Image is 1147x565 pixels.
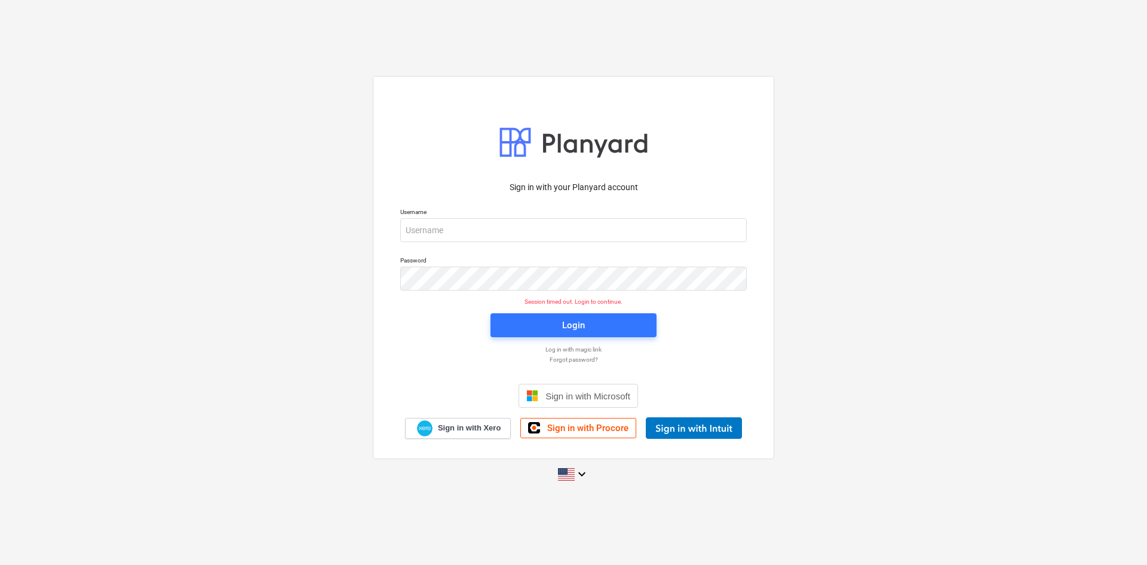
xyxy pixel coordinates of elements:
span: Sign in with Xero [438,423,501,433]
span: Sign in with Procore [547,423,628,433]
input: Username [400,218,747,242]
a: Forgot password? [394,356,753,364]
i: keyboard_arrow_down [575,467,589,481]
a: Sign in with Procore [520,418,636,438]
p: Sign in with your Planyard account [400,181,747,194]
a: Sign in with Xero [405,418,511,439]
a: Log in with magic link [394,346,753,353]
span: Sign in with Microsoft [545,391,630,401]
img: Microsoft logo [526,390,538,402]
p: Password [400,256,747,267]
p: Session timed out. Login to continue. [393,298,754,306]
div: Login [562,317,585,333]
p: Username [400,208,747,218]
button: Login [490,313,657,337]
img: Xero logo [417,420,433,436]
